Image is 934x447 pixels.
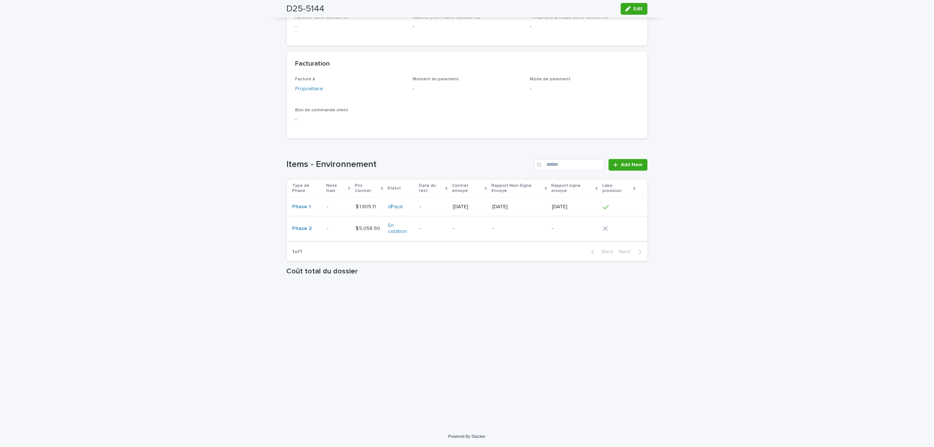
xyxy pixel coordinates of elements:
span: Téléphone principal autre contact #3 [530,15,608,20]
span: Bon de commande client [295,108,349,112]
tr: Phase 2 -- $ 5,058.90$ 5,058.90 En cotation ---- [287,216,648,241]
p: Contrat envoye [452,182,483,195]
input: Search [534,159,604,171]
p: - [420,204,447,210]
p: Type de Phase [293,182,322,195]
button: Back [585,248,616,255]
p: - [492,226,546,232]
span: Facturé à [295,77,315,81]
p: - [413,85,521,93]
span: Add New [621,162,643,167]
span: Mode de paiement [530,77,571,81]
h1: Coût total du dossier [287,267,648,276]
tr: Phase 1 -- $ 1,805.11$ 1,805.11 ☑Payé -[DATE][DATE][DATE] [287,198,648,216]
h1: Items - Environnement [287,159,532,170]
p: 1 of 1 [287,243,308,261]
h2: D25-5144 [287,4,325,14]
p: - [530,23,639,31]
a: En cotation [388,223,414,235]
button: Edit [621,3,648,15]
a: Powered By Stacker [448,434,486,439]
p: $ 1,805.11 [356,202,377,210]
p: - [413,23,521,31]
p: - [295,116,404,123]
p: [DATE] [552,204,597,210]
a: ☑Payé [388,204,403,210]
span: Back [598,249,613,254]
p: Rapport Non Signe Envoye [492,182,543,195]
p: - [453,226,486,232]
p: Rapport signe envoye [552,182,594,195]
button: Next [616,248,648,255]
p: Date du test [419,182,444,195]
p: - [552,226,597,232]
span: Edit [634,6,643,11]
span: Next [619,249,636,254]
a: Phase 1 [293,204,311,210]
a: Phase 2 [293,226,312,232]
h2: Facturation [295,60,330,68]
p: - [420,226,447,232]
a: Add New [609,159,647,171]
iframe: Coût total du dossier [287,279,648,389]
p: [DATE] [453,204,486,210]
p: $ 5,058.90 [356,224,382,232]
p: - [295,23,404,31]
p: Note frais [326,182,346,195]
p: - [327,202,330,210]
span: Courriel (from Autre contact #3) [413,15,480,20]
a: Propriétaire [295,85,323,93]
p: Labo provision [602,182,632,195]
p: - [530,85,639,93]
p: - [327,224,330,232]
p: Prix Contrat [355,182,379,195]
span: Adresse autre contact #3 [295,15,349,20]
p: Statut [388,184,401,192]
p: [DATE] [492,204,546,210]
span: Moment du paiement [413,77,459,81]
